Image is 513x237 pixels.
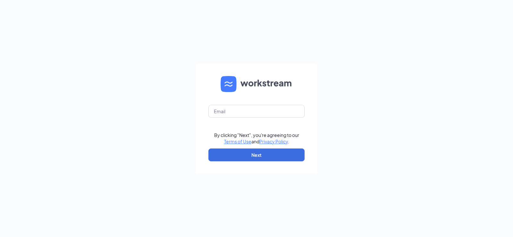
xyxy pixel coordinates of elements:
[224,139,251,144] a: Terms of Use
[259,139,288,144] a: Privacy Policy
[208,148,305,161] button: Next
[221,76,292,92] img: WS logo and Workstream text
[208,105,305,118] input: Email
[214,132,299,145] div: By clicking "Next", you're agreeing to our and .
